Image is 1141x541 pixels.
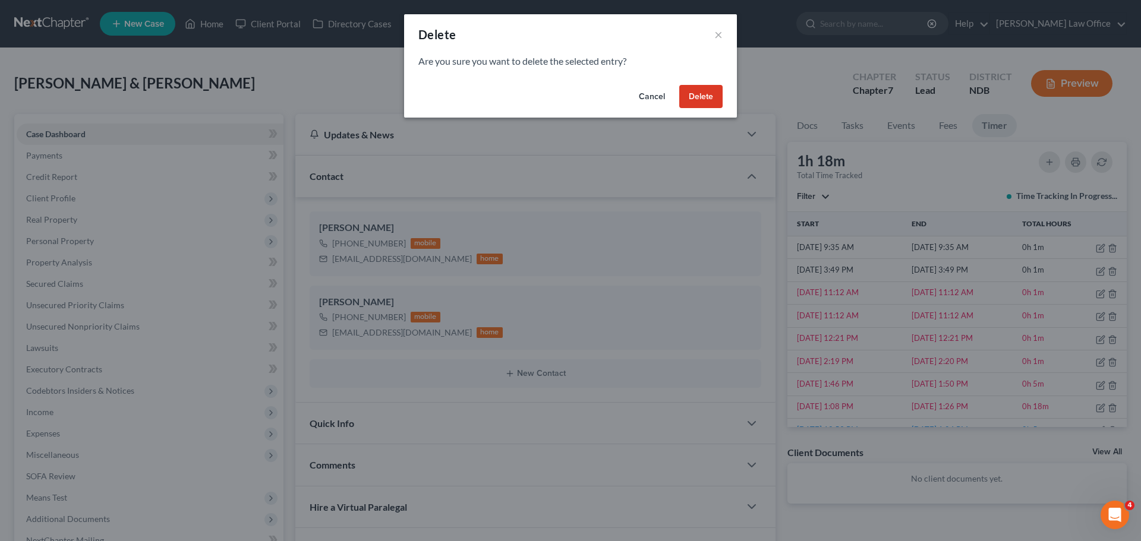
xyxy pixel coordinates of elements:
[714,27,723,42] button: ×
[418,26,456,43] div: Delete
[679,85,723,109] button: Delete
[1101,501,1129,529] iframe: Intercom live chat
[1125,501,1134,510] span: 4
[418,55,723,68] p: Are you sure you want to delete the selected entry?
[629,85,674,109] button: Cancel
